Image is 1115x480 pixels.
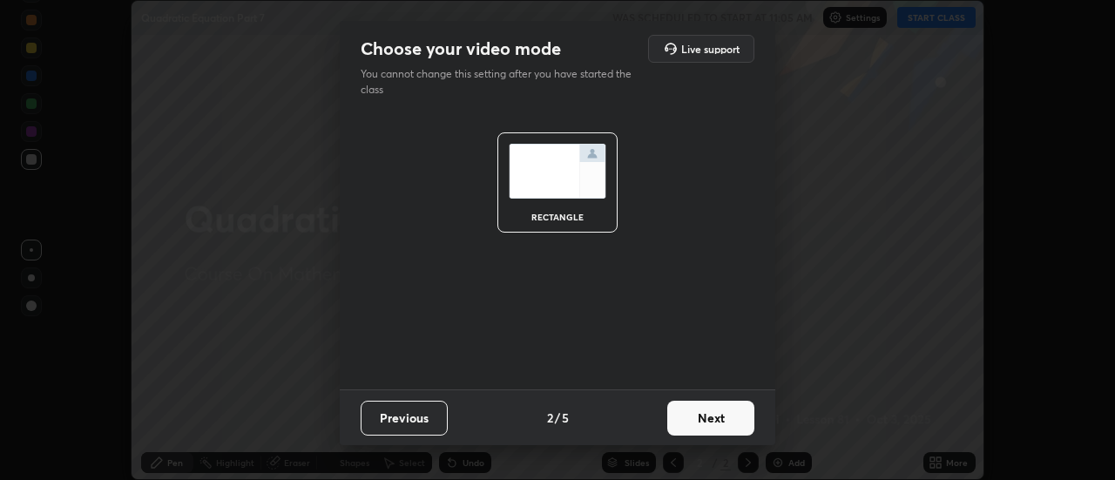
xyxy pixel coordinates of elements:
[681,44,740,54] h5: Live support
[361,37,561,60] h2: Choose your video mode
[361,66,643,98] p: You cannot change this setting after you have started the class
[547,409,553,427] h4: 2
[509,144,606,199] img: normalScreenIcon.ae25ed63.svg
[523,213,592,221] div: rectangle
[555,409,560,427] h4: /
[562,409,569,427] h4: 5
[361,401,448,436] button: Previous
[667,401,754,436] button: Next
